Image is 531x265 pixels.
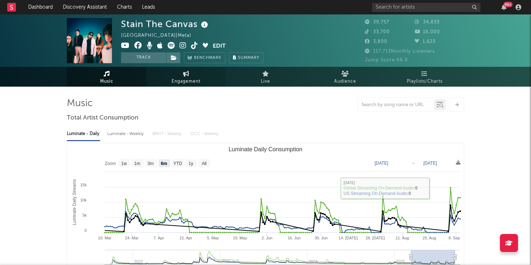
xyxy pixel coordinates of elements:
[67,114,138,122] span: Total Artist Consumption
[80,198,87,202] text: 10k
[194,54,221,62] span: Benchmark
[365,30,390,34] span: 33,700
[229,52,263,63] button: Summary
[121,31,199,40] div: [GEOGRAPHIC_DATA] | Metal
[146,67,226,87] a: Engagement
[184,52,225,63] a: Benchmark
[365,49,435,54] span: 117,713 Monthly Listeners
[415,20,440,25] span: 34,833
[107,128,145,140] div: Luminate - Weekly
[85,228,87,233] text: 0
[67,67,146,87] a: Music
[173,161,182,166] text: YTD
[288,236,301,240] text: 16. Jun
[213,42,226,51] button: Edit
[226,67,305,87] a: Live
[148,161,154,166] text: 3m
[407,77,442,86] span: Playlists/Charts
[372,3,480,12] input: Search for artists
[105,161,116,166] text: Zoom
[100,77,113,86] span: Music
[366,236,385,240] text: 28. [DATE]
[375,161,388,166] text: [DATE]
[180,236,192,240] text: 21. Apr
[172,77,200,86] span: Engagement
[189,161,193,166] text: 1y
[385,67,464,87] a: Playlists/Charts
[202,161,206,166] text: All
[72,179,77,225] text: Luminate Daily Streams
[501,4,506,10] button: 99+
[396,236,409,240] text: 11. Aug
[121,18,210,30] div: Stain The Canvas
[80,183,87,187] text: 15k
[67,128,100,140] div: Luminate - Daily
[98,236,112,240] text: 10. Mar
[449,236,460,240] text: 8. Sep
[82,213,87,217] text: 5k
[423,161,437,166] text: [DATE]
[134,161,141,166] text: 1m
[365,20,389,25] span: 39,757
[415,39,436,44] span: 1,623
[125,236,139,240] text: 24. Mar
[415,30,440,34] span: 16,000
[423,236,436,240] text: 25. Aug
[262,236,272,240] text: 2. Jun
[121,52,166,63] button: Track
[365,39,387,44] span: 3,800
[315,236,328,240] text: 30. Jun
[229,146,303,152] text: Luminate Daily Consumption
[365,58,408,62] span: Jump Score: 66.0
[233,236,247,240] text: 19. May
[161,161,167,166] text: 6m
[411,161,415,166] text: →
[238,56,259,60] span: Summary
[207,236,219,240] text: 5. May
[121,161,127,166] text: 1w
[358,102,434,108] input: Search by song name or URL
[154,236,164,240] text: 7. Apr
[305,67,385,87] a: Audience
[338,236,358,240] text: 14. [DATE]
[334,77,356,86] span: Audience
[504,2,513,7] div: 99 +
[261,77,270,86] span: Live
